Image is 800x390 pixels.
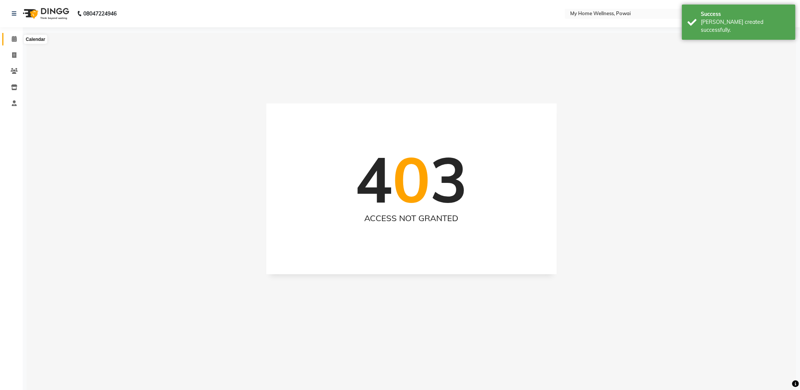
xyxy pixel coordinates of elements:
[701,18,790,34] div: Bill created successfully.
[393,140,430,218] span: 0
[24,35,47,44] div: Calendar
[19,3,71,24] img: logo
[701,10,790,18] div: Success
[83,3,117,24] b: 08047224946
[355,142,468,217] h1: 4 3
[281,213,541,223] h2: ACCESS NOT GRANTED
